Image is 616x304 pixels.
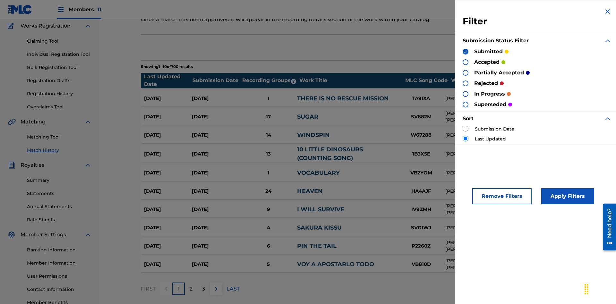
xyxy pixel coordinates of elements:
[474,69,524,77] p: partially accepted
[144,169,192,177] div: [DATE]
[445,203,545,216] div: [PERSON_NAME], [PERSON_NAME], [PERSON_NAME], [PERSON_NAME]
[27,203,92,210] a: Annual Statements
[57,6,65,13] img: Top Rightsholders
[27,38,92,45] a: Claiming Tool
[144,188,192,195] div: [DATE]
[8,22,16,30] img: Works Registration
[27,260,92,266] a: Member Information
[297,242,337,249] a: PIN THE TAIL
[27,247,92,253] a: Banking Information
[21,161,44,169] span: Royalties
[240,95,297,102] div: 1
[474,90,505,98] p: in progress
[397,113,445,121] div: SV882M
[178,285,180,293] p: 1
[27,286,92,293] a: Contact Information
[291,79,296,84] span: ?
[192,242,240,250] div: [DATE]
[27,104,92,110] a: Overclaims Tool
[144,242,192,250] div: [DATE]
[192,206,240,213] div: [DATE]
[451,77,554,84] div: Writers
[84,22,92,30] img: expand
[21,231,66,239] span: Member Settings
[581,280,592,299] div: Drag
[192,224,240,232] div: [DATE]
[445,258,545,271] div: [PERSON_NAME] [PERSON_NAME], [PERSON_NAME]
[144,113,192,121] div: [DATE]
[240,131,297,139] div: 14
[445,132,545,139] div: [PERSON_NAME]
[397,169,445,177] div: VB2YOM
[27,177,92,184] a: Summary
[240,188,297,195] div: 24
[445,188,545,195] div: [PERSON_NAME], [PERSON_NAME]
[27,216,92,223] a: Rate Sheets
[397,131,445,139] div: W67288
[474,80,498,87] p: rejected
[604,8,612,15] img: close
[397,95,445,102] div: TA9IXA
[141,285,156,293] p: FIRST
[8,5,32,14] img: MLC Logo
[297,224,342,231] a: SAKURA KISSU
[21,22,71,30] span: Works Registration
[474,58,500,66] p: accepted
[84,161,92,169] img: expand
[397,242,445,250] div: P2260Z
[445,95,545,102] div: [PERSON_NAME]
[474,48,503,55] p: submitted
[297,261,374,268] a: VOY A APOSTARLO TODO
[472,188,532,204] button: Remove Filters
[475,126,514,132] label: Submission Date
[27,134,92,140] a: Matching Tool
[144,150,192,158] div: [DATE]
[141,16,475,23] p: Once a match has been approved it will appear in the recording details section of the work within...
[584,273,616,304] iframe: Chat Widget
[240,206,297,213] div: 9
[297,146,363,162] a: 10 LITTLE DINOSAURS (COUNTING SONG)
[8,231,15,239] img: Member Settings
[297,188,323,195] a: HEAVEN
[27,77,92,84] a: Registration Drafts
[144,73,192,88] div: Last Updated Date
[445,239,545,253] div: [PERSON_NAME], [PERSON_NAME], [PERSON_NAME], [PERSON_NAME], [PERSON_NAME], [PERSON_NAME], [PERSON...
[212,285,220,293] img: right
[240,224,297,232] div: 4
[445,224,545,231] div: [PERSON_NAME], [PERSON_NAME], RIE
[144,131,192,139] div: [DATE]
[144,261,192,268] div: [DATE]
[397,188,445,195] div: HA4AJF
[397,150,445,158] div: 1B3X5E
[144,224,192,232] div: [DATE]
[192,188,240,195] div: [DATE]
[240,113,297,121] div: 17
[240,242,297,250] div: 6
[299,77,402,84] div: Work Title
[463,38,529,44] strong: Submission Status Filter
[475,136,506,142] label: Last Updated
[144,206,192,213] div: [DATE]
[463,49,468,54] img: checkbox
[297,113,318,120] a: SUGAR
[297,131,330,139] a: WINDSPIN
[240,150,297,158] div: 13
[397,224,445,232] div: SVGIWJ
[604,37,612,45] img: expand
[541,188,594,204] button: Apply Filters
[192,150,240,158] div: [DATE]
[240,169,297,177] div: 1
[241,77,299,84] div: Recording Groups
[192,95,240,102] div: [DATE]
[192,261,240,268] div: [DATE]
[598,201,616,254] iframe: Resource Center
[84,118,92,126] img: expand
[27,64,92,71] a: Bulk Registration Tool
[445,170,545,176] div: [PERSON_NAME]
[27,90,92,97] a: Registration History
[27,147,92,154] a: Match History
[463,16,612,27] h3: Filter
